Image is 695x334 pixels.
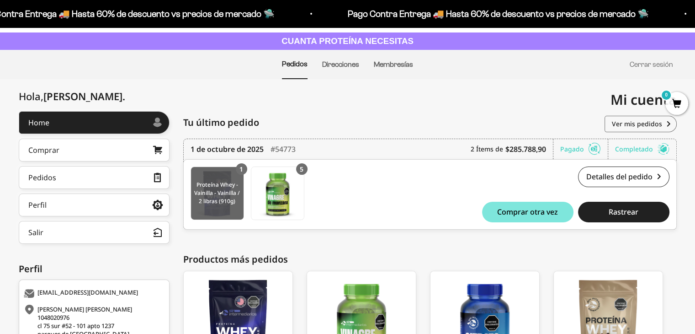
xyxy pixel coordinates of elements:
[615,139,669,159] div: Completado
[122,89,125,103] span: .
[19,139,170,162] a: Comprar
[374,60,413,68] a: Membresías
[665,99,688,109] a: 0
[578,167,669,187] a: Detalles del pedido
[578,202,669,222] button: Rastrear
[296,163,308,175] div: 5
[609,208,638,215] span: Rastrear
[28,229,43,236] div: Salir
[505,144,546,155] b: $285.788,90
[19,166,170,189] a: Pedidos
[191,167,244,220] img: Translation missing: es.Proteína Whey - Vainilla - Vainilla / 2 libras (910g)
[183,116,259,129] span: Tu último pedido
[236,163,247,175] div: 1
[322,60,359,68] a: Direcciones
[630,60,673,68] a: Cerrar sesión
[560,139,608,159] div: Pagado
[281,36,414,46] strong: CUANTA PROTEÍNA NECESITAS
[24,289,162,298] div: [EMAIL_ADDRESS][DOMAIN_NAME]
[251,167,304,220] img: Translation missing: es.Gomas con Vinagre de Manzana
[28,174,56,181] div: Pedidos
[605,116,677,132] a: Ver mis pedidos
[183,253,677,266] div: Productos más pedidos
[28,146,59,154] div: Comprar
[225,6,526,21] p: Pago Contra Entrega 🚚 Hasta 60% de descuento vs precios de mercado 🛸
[271,139,296,159] div: #54773
[19,221,170,244] button: Salir
[482,202,573,222] button: Comprar otra vez
[471,139,553,159] div: 2 Ítems de
[19,91,125,102] div: Hola,
[19,194,170,216] a: Perfil
[191,167,244,220] a: Proteína Whey - Vainilla - Vainilla / 2 libras (910g)
[282,60,308,68] a: Pedidos
[28,201,47,209] div: Perfil
[497,208,558,215] span: Comprar otra vez
[191,144,264,155] time: 1 de octubre de 2025
[251,167,304,220] a: Gomas con Vinagre de Manzana
[19,111,170,134] a: Home
[19,262,170,276] div: Perfil
[661,90,672,101] mark: 0
[43,89,125,103] span: [PERSON_NAME]
[28,119,49,126] div: Home
[610,90,677,109] span: Mi cuenta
